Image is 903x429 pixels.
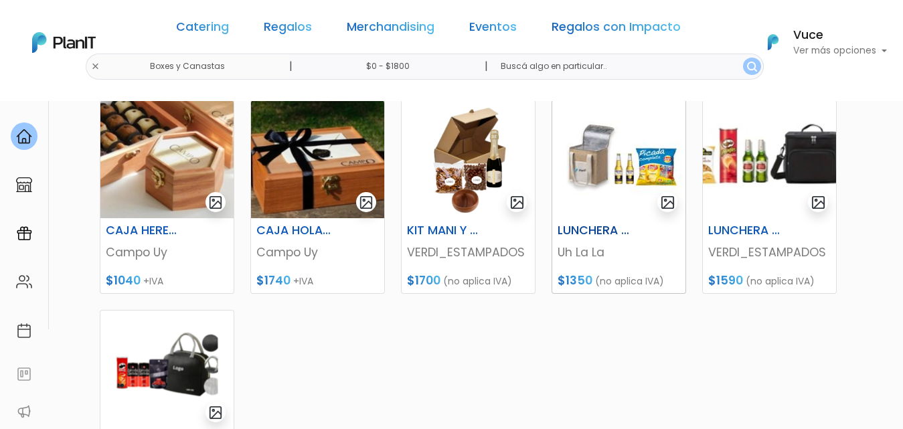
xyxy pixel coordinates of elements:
img: gallery-light [208,405,224,420]
img: thumb_Captura_de_pantalla_2025-09-09_101044.png [100,311,234,428]
h6: Vuce [793,29,887,41]
span: $1700 [407,272,440,288]
img: gallery-light [660,195,675,210]
img: thumb_B5069BE2-F4D7-4801-A181-DF9E184C69A6.jpeg [703,100,836,218]
img: gallery-light [811,195,826,210]
h6: LUNCHERA + PICADA [700,224,793,238]
a: gallery-light CAJA HOLANDO Campo Uy $1740 +IVA [250,100,385,294]
img: thumb_Dise%C3%B1o_sin_t%C3%ADtulo_-_2024-11-19T125509.198.png [402,100,535,218]
span: $1590 [708,272,743,288]
p: | [485,58,488,74]
a: gallery-light LUNCHERA + PICADA Uh La La $1350 (no aplica IVA) [552,100,686,294]
span: $1040 [106,272,141,288]
img: feedback-78b5a0c8f98aac82b08bfc38622c3050aee476f2c9584af64705fc4e61158814.svg [16,366,32,382]
p: Campo Uy [106,244,228,261]
img: thumb_C843F85B-81AD-4E98-913E-C4BCC45CF65E.jpeg [100,100,234,218]
img: close-6986928ebcb1d6c9903e3b54e860dbc4d054630f23adef3a32610726dff6a82b.svg [91,62,100,71]
img: campaigns-02234683943229c281be62815700db0a1741e53638e28bf9629b52c665b00959.svg [16,226,32,242]
div: ¿Necesitás ayuda? [69,13,193,39]
img: calendar-87d922413cdce8b2cf7b7f5f62616a5cf9e4887200fb71536465627b3292af00.svg [16,323,32,339]
img: thumb_BASF.jpg [552,100,685,218]
img: people-662611757002400ad9ed0e3c099ab2801c6687ba6c219adb57efc949bc21e19d.svg [16,274,32,290]
img: partners-52edf745621dab592f3b2c58e3bca9d71375a7ef29c3b500c9f145b62cc070d4.svg [16,404,32,420]
p: | [289,58,293,74]
a: gallery-light KIT MANI Y NUECES VERDI_ESTAMPADOS $1700 (no aplica IVA) [401,100,536,294]
span: +IVA [293,274,313,288]
button: PlanIt Logo Vuce Ver más opciones [750,25,887,60]
img: thumb_626621DF-9800-4C60-9846-0AC50DD9F74D.jpeg [251,100,384,218]
a: gallery-light LUNCHERA + PICADA VERDI_ESTAMPADOS $1590 (no aplica IVA) [702,100,837,294]
h6: CAJA HEREFORD [98,224,190,238]
a: Catering [176,21,229,37]
p: Uh La La [558,244,680,261]
p: VERDI_ESTAMPADOS [708,244,831,261]
img: PlanIt Logo [32,32,96,53]
img: home-e721727adea9d79c4d83392d1f703f7f8bce08238fde08b1acbfd93340b81755.svg [16,128,32,145]
h6: CAJA HOLANDO [248,224,341,238]
span: $1740 [256,272,291,288]
p: Ver más opciones [793,46,887,56]
a: Regalos con Impacto [552,21,681,37]
a: Eventos [469,21,517,37]
img: gallery-light [208,195,224,210]
span: $1350 [558,272,592,288]
img: gallery-light [359,195,374,210]
a: Merchandising [347,21,434,37]
span: (no aplica IVA) [746,274,815,288]
h6: KIT MANI Y NUECES [399,224,491,238]
p: VERDI_ESTAMPADOS [407,244,529,261]
p: Campo Uy [256,244,379,261]
img: search_button-432b6d5273f82d61273b3651a40e1bd1b912527efae98b1b7a1b2c0702e16a8d.svg [747,62,757,72]
img: marketplace-4ceaa7011d94191e9ded77b95e3339b90024bf715f7c57f8cf31f2d8c509eaba.svg [16,177,32,193]
h6: LUNCHERA + PICADA [550,224,642,238]
a: Regalos [264,21,312,37]
img: gallery-light [509,195,525,210]
span: +IVA [143,274,163,288]
input: Buscá algo en particular.. [490,54,764,80]
span: (no aplica IVA) [595,274,664,288]
img: PlanIt Logo [758,27,788,57]
a: gallery-light CAJA HEREFORD Campo Uy $1040 +IVA [100,100,234,294]
span: (no aplica IVA) [443,274,512,288]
